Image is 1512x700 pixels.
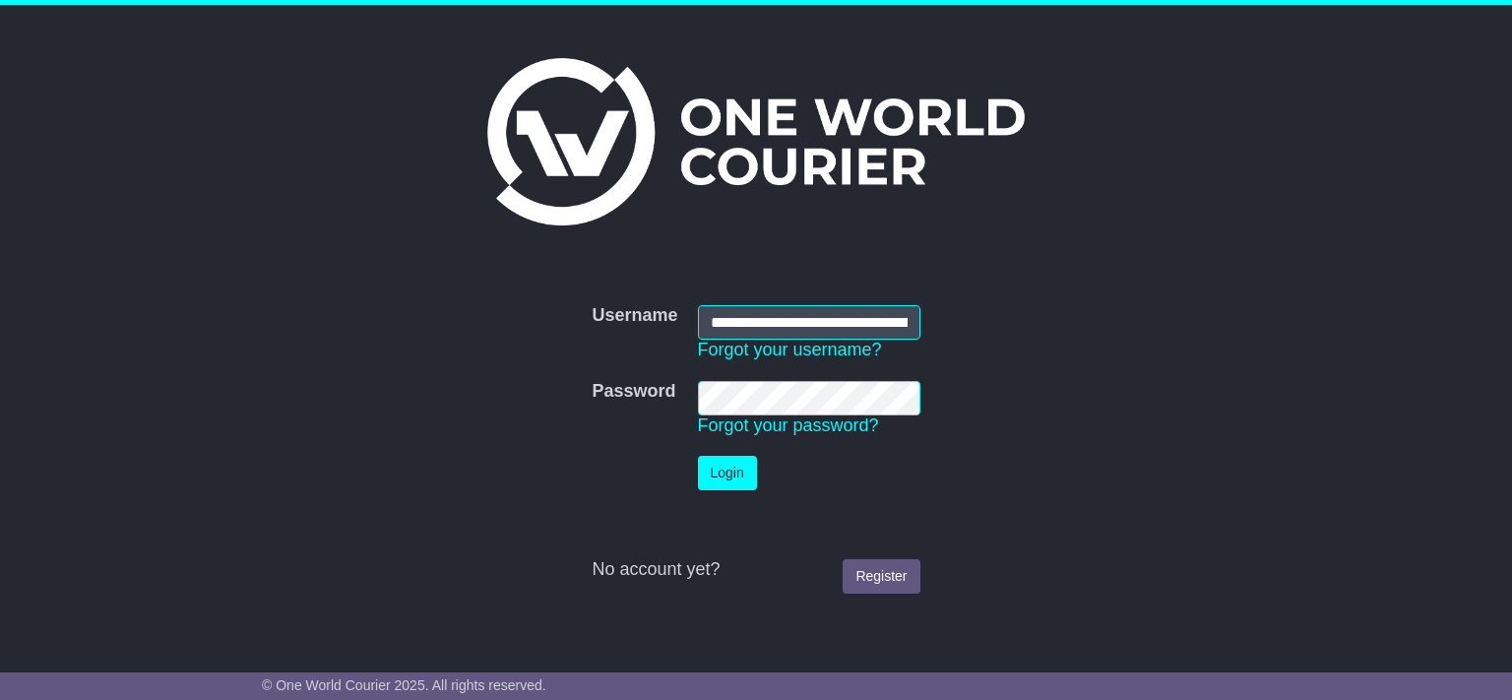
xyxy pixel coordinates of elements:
[592,381,675,403] label: Password
[592,559,919,581] div: No account yet?
[698,415,879,435] a: Forgot your password?
[698,340,882,359] a: Forgot your username?
[262,677,546,693] span: © One World Courier 2025. All rights reserved.
[698,456,757,490] button: Login
[592,305,677,327] label: Username
[843,559,919,594] a: Register
[487,58,1025,225] img: One World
